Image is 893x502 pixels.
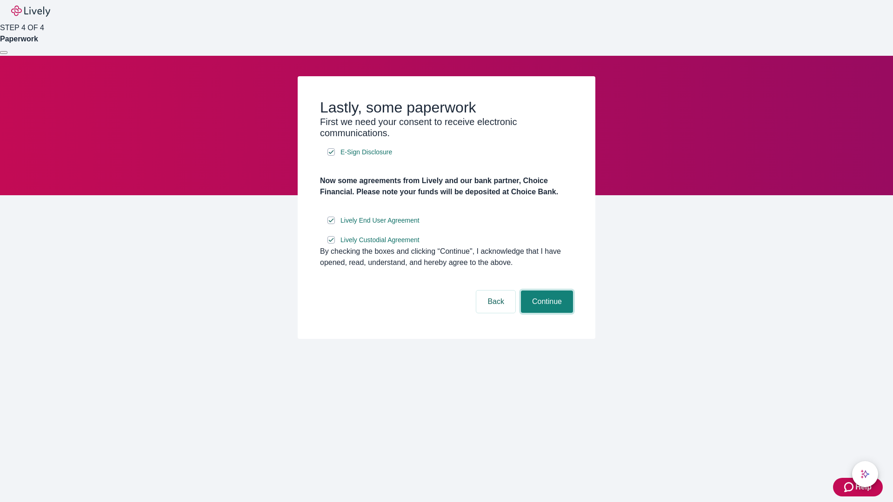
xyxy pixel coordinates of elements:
[340,216,420,225] span: Lively End User Agreement
[844,482,855,493] svg: Zendesk support icon
[339,234,421,246] a: e-sign disclosure document
[476,291,515,313] button: Back
[11,6,50,17] img: Lively
[521,291,573,313] button: Continue
[855,482,872,493] span: Help
[339,215,421,226] a: e-sign disclosure document
[320,99,573,116] h2: Lastly, some paperwork
[340,235,420,245] span: Lively Custodial Agreement
[340,147,392,157] span: E-Sign Disclosure
[320,246,573,268] div: By checking the boxes and clicking “Continue", I acknowledge that I have opened, read, understand...
[852,461,878,487] button: chat
[320,175,573,198] h4: Now some agreements from Lively and our bank partner, Choice Financial. Please note your funds wi...
[339,146,394,158] a: e-sign disclosure document
[860,469,870,479] svg: Lively AI Assistant
[833,478,883,496] button: Zendesk support iconHelp
[320,116,573,139] h3: First we need your consent to receive electronic communications.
